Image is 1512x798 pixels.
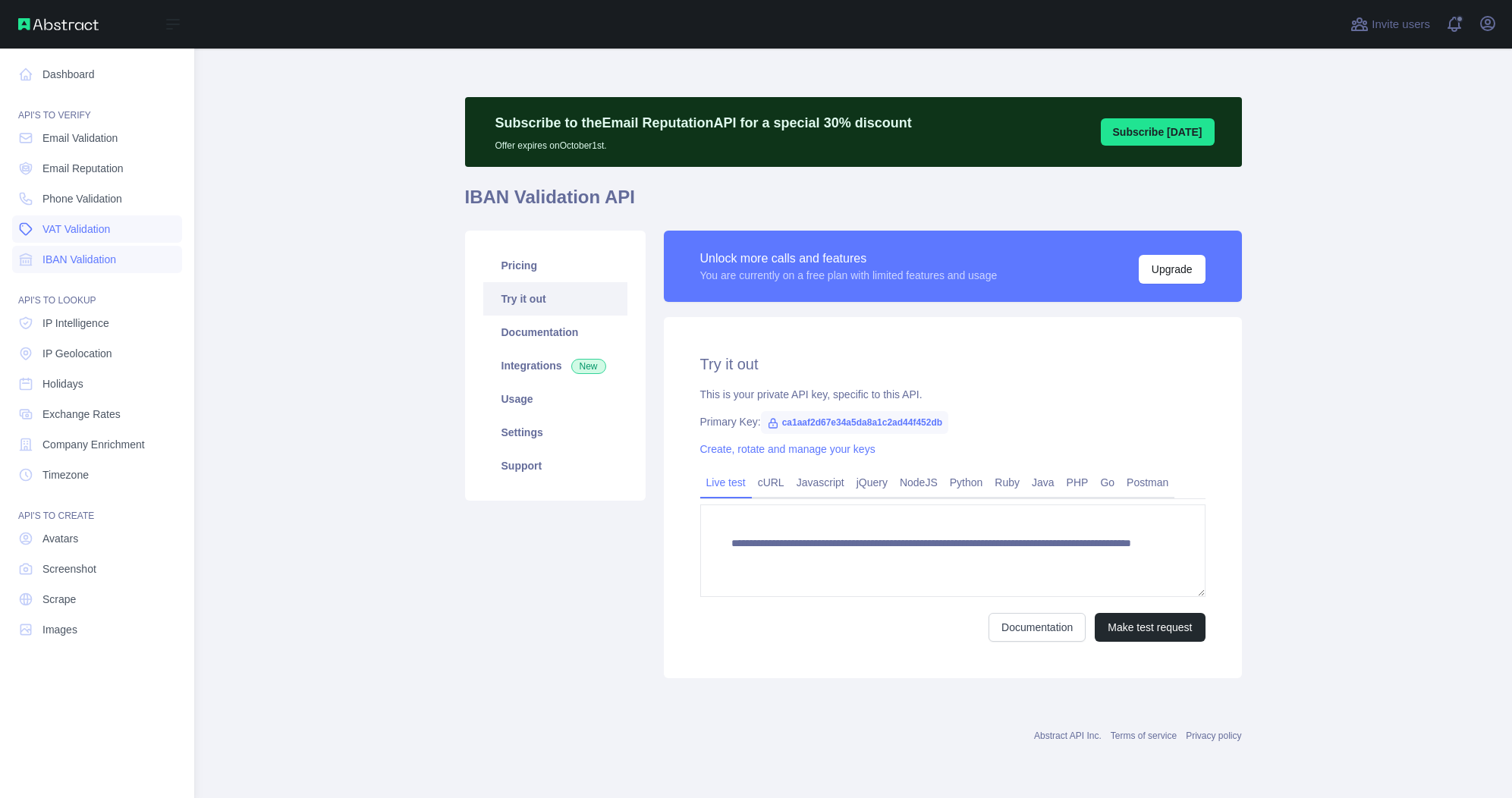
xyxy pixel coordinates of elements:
[944,470,989,495] a: Python
[12,431,182,458] a: Company Enrichment
[483,316,627,349] a: Documentation
[12,124,182,152] a: Email Validation
[42,467,89,482] span: Timezone
[1094,470,1121,495] a: Go
[700,250,998,268] div: Unlock more calls and features
[989,470,1026,495] a: Ruby
[700,268,998,283] div: You are currently on a free plan with limited features and usage
[483,249,627,282] a: Pricing
[12,61,182,88] a: Dashboard
[700,414,1206,429] div: Primary Key:
[1139,255,1206,284] button: Upgrade
[12,461,182,489] a: Timezone
[1121,470,1174,495] a: Postman
[12,309,182,337] a: IP Intelligence
[12,215,182,243] a: VAT Validation
[12,401,182,428] a: Exchange Rates
[12,340,182,367] a: IP Geolocation
[42,592,76,607] span: Scrape
[483,382,627,416] a: Usage
[1061,470,1095,495] a: PHP
[483,349,627,382] a: Integrations New
[12,525,182,552] a: Avatars
[42,161,124,176] span: Email Reputation
[12,91,182,121] div: API'S TO VERIFY
[483,449,627,482] a: Support
[42,130,118,146] span: Email Validation
[12,246,182,273] a: IBAN Validation
[465,185,1242,221] h1: IBAN Validation API
[1034,730,1102,741] a: Abstract API Inc.
[1347,12,1433,36] button: Invite users
[12,276,182,306] div: API'S TO LOOKUP
[1111,730,1177,741] a: Terms of service
[850,470,894,495] a: jQuery
[791,470,850,495] a: Javascript
[42,191,122,206] span: Phone Validation
[12,155,182,182] a: Email Reputation
[761,411,949,434] span: ca1aaf2d67e34a5da8a1c2ad44f452db
[1026,470,1061,495] a: Java
[42,531,78,546] span: Avatars
[42,376,83,391] span: Holidays
[1372,16,1430,33] span: Invite users
[12,370,182,397] a: Holidays
[752,470,791,495] a: cURL
[42,316,109,331] span: IP Intelligence
[700,443,875,455] a: Create, rotate and manage your keys
[700,470,752,495] a: Live test
[1095,613,1205,642] button: Make test request
[495,134,912,152] p: Offer expires on October 1st.
[571,359,606,374] span: New
[12,586,182,613] a: Scrape
[42,561,96,577] span: Screenshot
[700,387,1206,402] div: This is your private API key, specific to this API.
[483,416,627,449] a: Settings
[42,221,110,237] span: VAT Validation
[989,613,1086,642] a: Documentation
[12,185,182,212] a: Phone Validation
[12,492,182,522] div: API'S TO CREATE
[1101,118,1215,146] button: Subscribe [DATE]
[1186,730,1241,741] a: Privacy policy
[18,18,99,30] img: Abstract API
[42,407,121,422] span: Exchange Rates
[495,112,912,134] p: Subscribe to the Email Reputation API for a special 30 % discount
[894,470,944,495] a: NodeJS
[483,282,627,316] a: Try it out
[42,252,116,267] span: IBAN Validation
[42,437,145,452] span: Company Enrichment
[12,616,182,643] a: Images
[12,555,182,583] a: Screenshot
[42,346,112,361] span: IP Geolocation
[700,353,1206,375] h2: Try it out
[42,622,77,637] span: Images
